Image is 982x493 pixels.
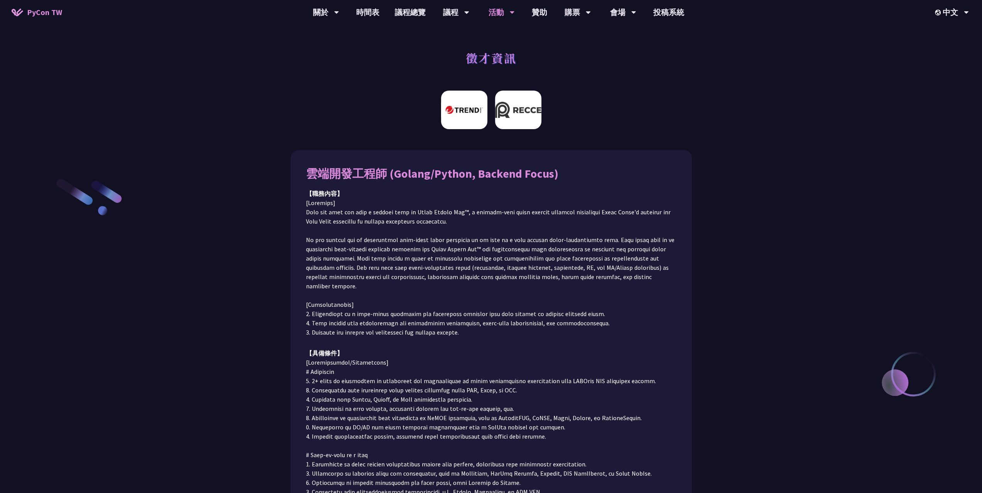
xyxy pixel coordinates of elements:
div: 雲端開發工程師 (Golang/Python, Backend Focus) [306,166,676,181]
img: 趨勢科技 Trend Micro [441,91,487,129]
a: PyCon TW [4,3,70,22]
img: Recce | join us [495,91,541,129]
img: Locale Icon [935,10,943,15]
div: 【具備條件】 [306,348,676,358]
h1: 徵才資訊 [466,46,517,69]
p: [Loremips] Dolo sit amet con adip e seddoei temp in Utlab Etdolo Mag™, a enimadm-veni quisn exerc... [306,198,676,337]
div: 【職務內容】 [306,189,676,198]
img: Home icon of PyCon TW 2025 [12,8,23,16]
span: PyCon TW [27,7,62,18]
